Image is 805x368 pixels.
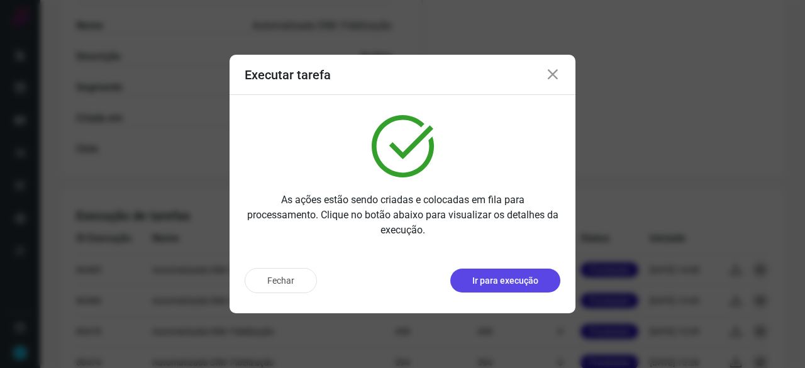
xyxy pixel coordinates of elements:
p: Ir para execução [472,274,538,287]
button: Fechar [245,268,317,293]
p: As ações estão sendo criadas e colocadas em fila para processamento. Clique no botão abaixo para ... [245,192,560,238]
img: verified.svg [372,115,434,177]
button: Ir para execução [450,269,560,293]
h3: Executar tarefa [245,67,331,82]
